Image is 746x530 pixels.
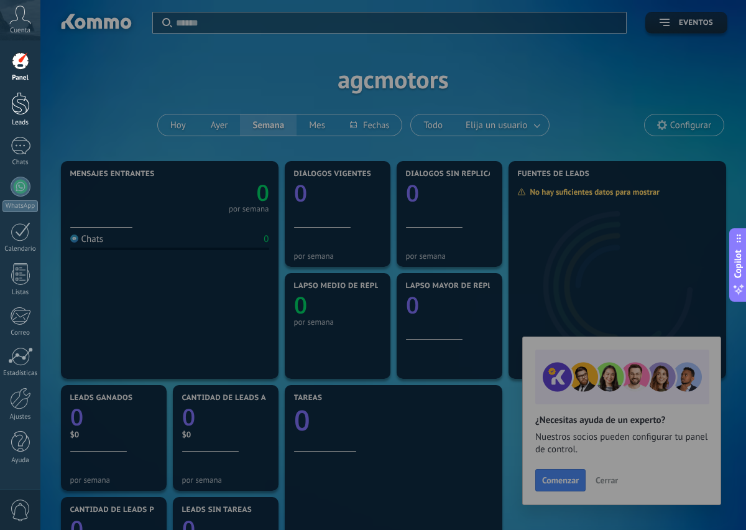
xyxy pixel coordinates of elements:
[732,250,745,279] span: Copilot
[2,370,39,378] div: Estadísticas
[2,289,39,297] div: Listas
[2,159,39,167] div: Chats
[10,27,30,35] span: Cuenta
[2,74,39,82] div: Panel
[2,413,39,421] div: Ajustes
[2,200,38,212] div: WhatsApp
[2,457,39,465] div: Ayuda
[2,119,39,127] div: Leads
[2,329,39,337] div: Correo
[2,245,39,253] div: Calendario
